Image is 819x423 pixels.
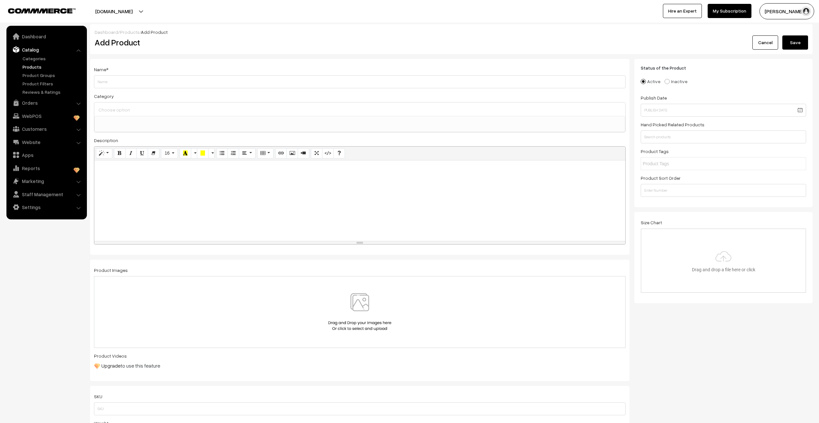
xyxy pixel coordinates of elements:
a: Dashboard [8,31,85,42]
input: Publish Date [641,104,806,117]
button: Link (CTRL+K) [275,148,287,159]
input: SKU [94,402,626,415]
button: Background Color [197,148,209,159]
label: SKU [94,393,102,400]
a: Reports [8,162,85,174]
input: Choose option [97,105,623,114]
button: Remove Font Style (CTRL+\) [148,148,159,159]
label: Product Tags [641,148,669,155]
button: Table [257,148,274,159]
button: Ordered list (CTRL+SHIFT+NUM8) [228,148,239,159]
a: Product Filters [21,80,85,87]
a: Reviews & Ratings [21,89,85,95]
a: Apps [8,149,85,161]
label: Description [94,137,118,144]
a: Products [120,29,140,35]
button: Picture [286,148,298,159]
button: Bold (CTRL+B) [114,148,126,159]
label: Category [94,93,114,100]
button: [DOMAIN_NAME] [73,3,155,19]
input: Search products [641,130,806,143]
button: Recent Color [180,148,191,159]
a: Products [21,63,85,70]
a: Marketing [8,175,85,187]
a: Customers [8,123,85,135]
a: My Subscription [708,4,751,18]
a: Website [8,136,85,148]
button: Font Size [161,148,178,159]
button: Italic (CTRL+I) [125,148,137,159]
label: Hand Picked Related Products [641,121,704,128]
span: Status of the Product [641,65,694,71]
button: Video [298,148,309,159]
a: Settings [8,201,85,213]
button: Save [782,35,808,50]
button: Paragraph [239,148,255,159]
label: Product Images [94,267,128,274]
button: [PERSON_NAME] [759,3,814,19]
input: Product Tags [643,160,699,167]
input: Enter Number [641,184,806,197]
button: More Color [208,148,215,159]
button: Unordered list (CTRL+SHIFT+NUM7) [216,148,228,159]
label: Name [94,66,108,73]
a: Upgrade [101,362,121,369]
a: Catalog [8,44,85,55]
a: Staff Management [8,188,85,200]
a: Dashboard [95,29,118,35]
a: Categories [21,55,85,62]
input: Name [94,75,626,88]
button: Style [96,148,112,159]
div: / / [95,29,808,35]
span: 16 [164,150,170,156]
span: Add Product [141,29,168,35]
button: Underline (CTRL+U) [136,148,148,159]
p: to use this feature [94,362,626,370]
label: Size Chart [641,219,662,226]
button: Help [333,148,345,159]
button: Full Screen [311,148,322,159]
img: COMMMERCE [8,8,76,13]
label: Active [641,78,660,85]
label: Inactive [665,78,687,85]
a: Cancel [752,35,778,50]
label: Publish Date [641,94,667,101]
label: Product Sort Order [641,175,681,181]
div: resize [94,241,625,244]
button: More Color [191,148,197,159]
a: Hire an Expert [663,4,702,18]
img: user [801,6,811,16]
a: WebPOS [8,110,85,122]
button: Code View [322,148,334,159]
a: COMMMERCE [8,6,64,14]
a: Product Groups [21,72,85,79]
a: Orders [8,97,85,109]
label: Product Videos [94,352,127,359]
h2: Add Product [95,37,627,47]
